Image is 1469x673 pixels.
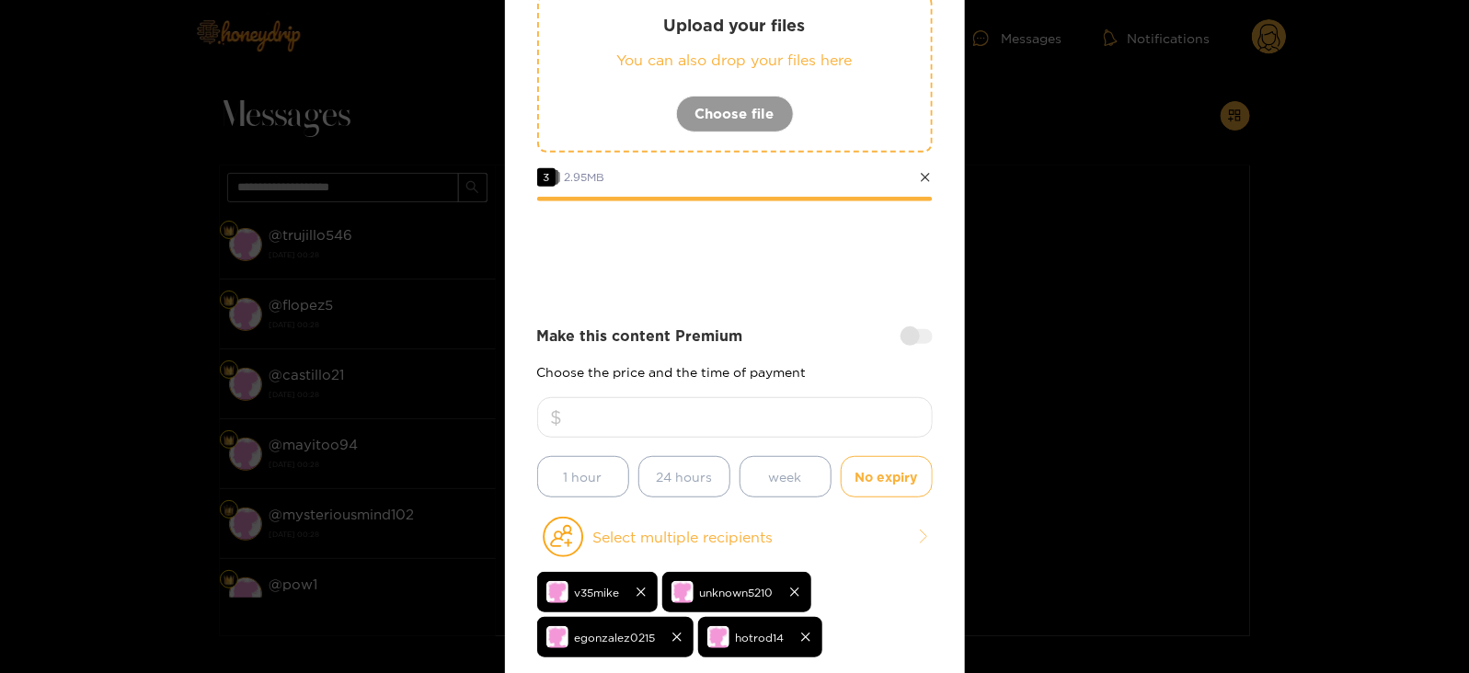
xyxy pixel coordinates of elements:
[855,466,918,487] span: No expiry
[546,626,568,648] img: no-avatar.png
[656,466,712,487] span: 24 hours
[537,456,629,497] button: 1 hour
[537,325,743,347] strong: Make this content Premium
[576,50,894,71] p: You can also drop your files here
[707,626,729,648] img: no-avatar.png
[841,456,933,497] button: No expiry
[537,168,556,187] span: 3
[671,581,694,603] img: no-avatar.png
[740,456,832,497] button: week
[700,582,774,603] span: unknown5210
[638,456,730,497] button: 24 hours
[576,15,894,36] p: Upload your files
[537,365,933,379] p: Choose the price and the time of payment
[676,96,794,132] button: Choose file
[736,627,785,648] span: hotrod14
[575,582,620,603] span: v35mike
[575,627,656,648] span: egonzalez0215
[546,581,568,603] img: no-avatar.png
[769,466,802,487] span: week
[564,466,603,487] span: 1 hour
[565,171,605,183] span: 2.95 MB
[537,516,933,558] button: Select multiple recipients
